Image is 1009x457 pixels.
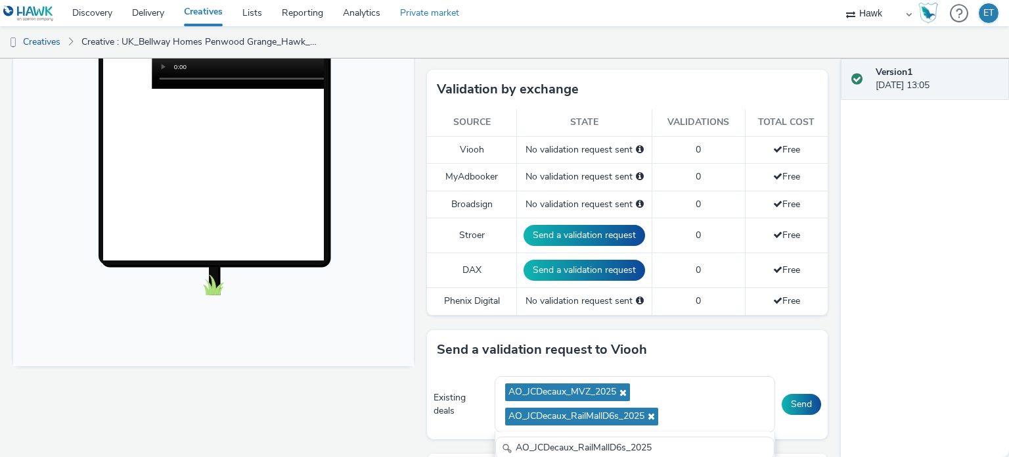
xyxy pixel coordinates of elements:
a: Creative : UK_Bellway Homes Penwood Grange_Hawk_DOOH_17/09/2025_1080x1920 [75,26,327,58]
div: No validation request sent [524,170,645,183]
div: Please select a deal below and click on Send to send a validation request to MyAdbooker. [636,170,644,183]
div: [DATE] 13:05 [876,66,998,93]
a: Hawk Academy [918,3,943,24]
span: Free [773,229,800,241]
button: Send [782,394,821,415]
span: 0 [696,198,701,210]
div: Please select a deal below and click on Send to send a validation request to Broadsign. [636,198,644,211]
span: AO_JCDecaux_RailMallD6s_2025 [508,411,644,422]
img: undefined Logo [3,5,54,22]
div: No validation request sent [524,143,645,156]
td: Broadsign [427,191,517,218]
th: Total cost [745,109,828,136]
div: Existing deals [434,391,488,418]
h3: Send a validation request to Viooh [437,340,647,360]
td: DAX [427,253,517,288]
span: Free [773,295,800,307]
td: Phenix Digital [427,288,517,315]
span: Free [773,143,800,156]
td: Stroer [427,218,517,253]
span: 0 [696,229,701,241]
td: Viooh [427,136,517,163]
button: Send a validation request [524,260,645,281]
div: Please select a deal below and click on Send to send a validation request to Phenix Digital. [636,295,644,308]
span: 0 [696,170,701,183]
div: No validation request sent [524,295,645,308]
strong: Version 1 [876,66,912,78]
div: No validation request sent [524,198,645,211]
span: Free [773,264,800,276]
img: Hawk Academy [918,3,938,24]
td: MyAdbooker [427,164,517,191]
th: Source [427,109,517,136]
span: Free [773,170,800,183]
div: Please select a deal below and click on Send to send a validation request to Viooh. [636,143,644,156]
img: dooh [7,36,20,49]
span: AO_JCDecaux_MVZ_2025 [508,387,616,398]
span: Free [773,198,800,210]
button: Send a validation request [524,225,645,246]
th: State [517,109,652,136]
span: 0 [696,143,701,156]
h3: Validation by exchange [437,80,579,99]
th: Validations [652,109,745,136]
span: 0 [696,264,701,276]
div: ET [983,3,994,23]
span: 0 [696,295,701,307]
